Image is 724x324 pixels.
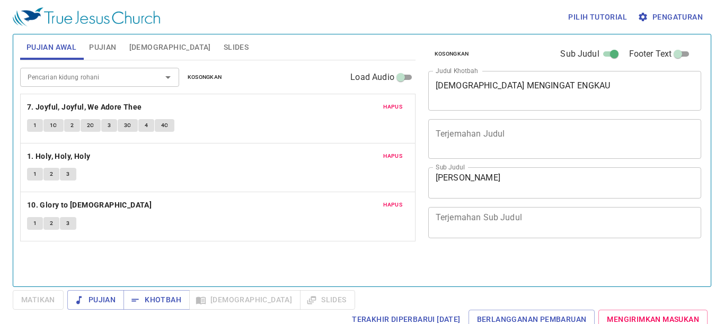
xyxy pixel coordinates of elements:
button: Open [161,70,175,85]
button: 4 [138,119,154,132]
span: 2 [50,169,53,179]
button: Kosongkan [181,71,228,84]
span: Pilih tutorial [568,11,627,24]
textarea: [PERSON_NAME] [436,173,694,193]
span: Hapus [383,200,402,210]
span: 1 [33,219,37,228]
button: Pilih tutorial [564,7,631,27]
button: 1. Holy, Holy, Holy [27,150,92,163]
button: 10. Glory to [DEMOGRAPHIC_DATA] [27,199,154,212]
span: 1 [33,169,37,179]
span: Pengaturan [640,11,703,24]
button: 1C [43,119,64,132]
button: 1 [27,119,43,132]
b: 7. Joyful, Joyful, We Adore Thee [27,101,142,114]
button: 7. Joyful, Joyful, We Adore Thee [27,101,144,114]
img: True Jesus Church [13,7,160,26]
textarea: [DEMOGRAPHIC_DATA] MENGINGAT ENGKAU [436,80,694,101]
span: 3C [124,121,131,130]
span: Pujian [76,293,116,307]
button: 4C [155,119,175,132]
span: Footer Text [629,48,672,60]
span: 1C [50,121,57,130]
span: 3 [66,219,69,228]
button: 3 [60,168,76,181]
button: Hapus [377,101,409,113]
span: 4C [161,121,169,130]
span: Slides [224,41,249,54]
span: Load Audio [350,71,394,84]
button: 2C [81,119,101,132]
span: Kosongkan [435,49,469,59]
button: 1 [27,217,43,230]
button: 3C [118,119,138,132]
button: 1 [27,168,43,181]
button: Kosongkan [428,48,475,60]
span: Hapus [383,151,402,161]
span: Hapus [383,102,402,112]
b: 1. Holy, Holy, Holy [27,150,91,163]
span: 2 [50,219,53,228]
span: Kosongkan [188,73,222,82]
b: 10. Glory to [DEMOGRAPHIC_DATA] [27,199,152,212]
button: 2 [43,168,59,181]
button: Pujian [67,290,124,310]
button: Khotbah [123,290,190,310]
span: [DEMOGRAPHIC_DATA] [129,41,211,54]
button: 3 [101,119,117,132]
span: Sub Judul [560,48,599,60]
span: Pujian [89,41,116,54]
span: 3 [108,121,111,130]
button: 2 [64,119,80,132]
button: 2 [43,217,59,230]
span: 2 [70,121,74,130]
button: Pengaturan [635,7,707,27]
span: 1 [33,121,37,130]
button: 3 [60,217,76,230]
span: 3 [66,169,69,179]
span: Khotbah [132,293,181,307]
span: Pujian Awal [27,41,76,54]
button: Hapus [377,199,409,211]
span: 2C [87,121,94,130]
span: 4 [145,121,148,130]
button: Hapus [377,150,409,163]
